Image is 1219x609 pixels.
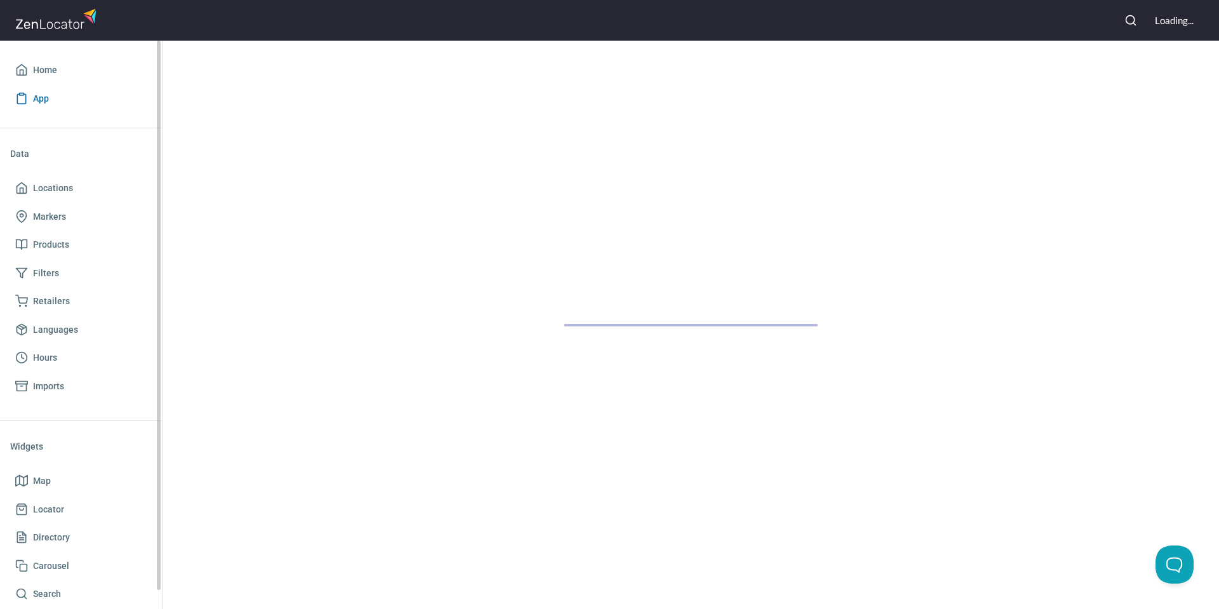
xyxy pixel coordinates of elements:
span: Hours [33,350,57,366]
button: Search [1117,6,1145,34]
a: Languages [10,316,152,344]
a: Locator [10,495,152,524]
a: Imports [10,372,152,401]
span: Products [33,237,69,253]
a: Hours [10,344,152,372]
span: App [33,91,49,107]
span: Map [33,473,51,489]
iframe: Toggle Customer Support [1156,545,1194,584]
span: Filters [33,265,59,281]
span: Imports [33,378,64,394]
span: Retailers [33,293,70,309]
span: Carousel [33,558,69,574]
a: Products [10,231,152,259]
span: Search [33,586,61,602]
span: Languages [33,322,78,338]
a: Home [10,56,152,84]
a: Carousel [10,552,152,580]
span: Home [33,62,57,78]
a: Markers [10,203,152,231]
a: App [10,84,152,113]
a: Filters [10,259,152,288]
span: Locations [33,180,73,196]
span: Directory [33,530,70,545]
a: Retailers [10,287,152,316]
a: Search [10,580,152,608]
li: Data [10,138,152,169]
span: Markers [33,209,66,225]
span: Locator [33,502,64,518]
li: Widgets [10,431,152,462]
a: Map [10,467,152,495]
a: Locations [10,174,152,203]
div: Loading... [1155,14,1194,27]
img: zenlocator [15,5,100,32]
a: Directory [10,523,152,552]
